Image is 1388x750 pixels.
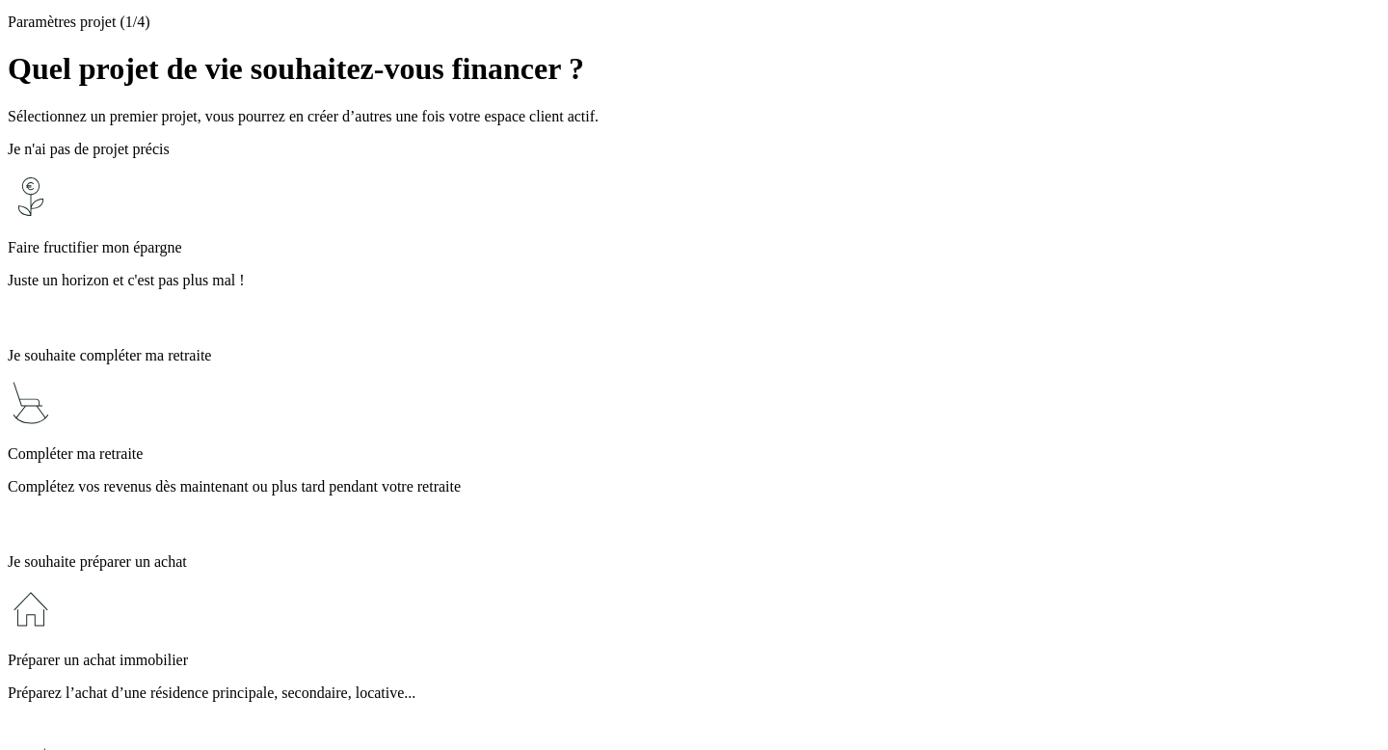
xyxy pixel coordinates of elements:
[8,553,1380,571] p: Je souhaite préparer un achat
[8,51,1380,87] h1: Quel projet de vie souhaitez-vous financer ?
[8,108,599,124] span: Sélectionnez un premier projet, vous pourrez en créer d’autres une fois votre espace client actif.
[8,478,1380,496] p: Complétez vos revenus dès maintenant ou plus tard pendant votre retraite
[8,347,1380,364] p: Je souhaite compléter ma retraite
[8,445,1380,463] p: Compléter ma retraite
[8,141,1380,158] p: Je n'ai pas de projet précis
[8,272,1380,289] p: Juste un horizon et c'est pas plus mal !
[8,239,1380,256] p: Faire fructifier mon épargne
[8,684,1380,702] p: Préparez l’achat d’une résidence principale, secondaire, locative...
[8,13,1380,31] p: Paramètres projet (1/4)
[8,652,1380,669] p: Préparer un achat immobilier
